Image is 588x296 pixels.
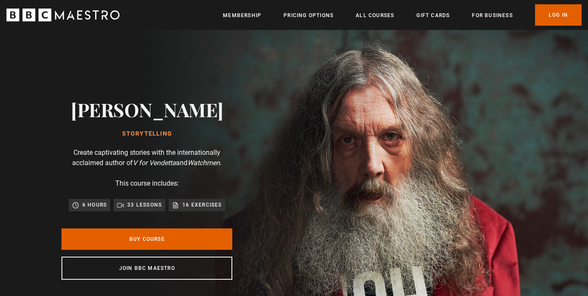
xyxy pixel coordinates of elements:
[535,4,582,26] a: Log In
[182,201,222,209] p: 16 exercises
[223,4,582,26] nav: Primary
[284,11,333,20] a: Pricing Options
[416,11,450,20] a: Gift Cards
[71,130,223,137] h1: Storytelling
[82,201,107,209] p: 6 hours
[133,159,176,167] i: V for Vendetta
[187,159,220,167] i: Watchmen
[6,9,120,21] svg: BBC Maestro
[127,201,162,209] p: 33 lessons
[115,178,179,189] p: This course includes:
[356,11,394,20] a: All Courses
[472,11,512,20] a: For business
[71,98,223,120] h2: [PERSON_NAME]
[61,257,232,280] a: Join BBC Maestro
[61,228,232,250] a: Buy Course
[223,11,261,20] a: Membership
[61,148,232,168] p: Create captivating stories with the internationally acclaimed author of and .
